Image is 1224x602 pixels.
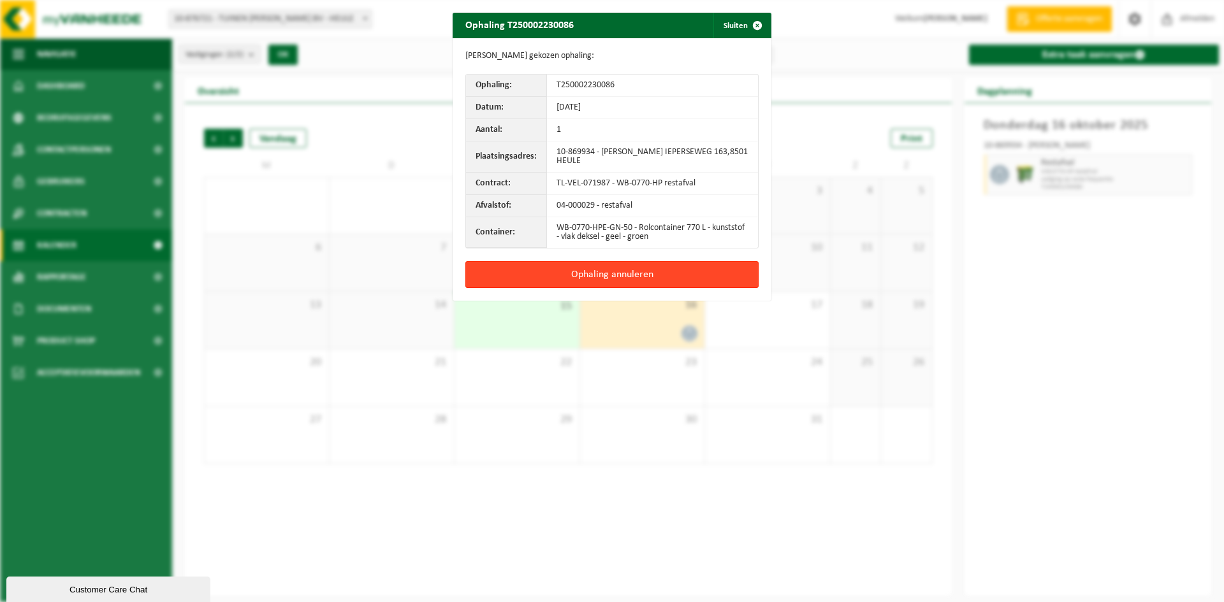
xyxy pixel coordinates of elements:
button: Sluiten [713,13,770,38]
h2: Ophaling T250002230086 [453,13,586,37]
th: Aantal: [466,119,547,141]
td: 10-869934 - [PERSON_NAME] IEPERSEWEG 163,8501 HEULE [547,141,758,173]
th: Datum: [466,97,547,119]
td: 1 [547,119,758,141]
th: Contract: [466,173,547,195]
td: T250002230086 [547,75,758,97]
td: 04-000029 - restafval [547,195,758,217]
th: Ophaling: [466,75,547,97]
iframe: chat widget [6,574,213,602]
p: [PERSON_NAME] gekozen ophaling: [465,51,759,61]
td: [DATE] [547,97,758,119]
button: Ophaling annuleren [465,261,759,288]
th: Container: [466,217,547,248]
td: TL-VEL-071987 - WB-0770-HP restafval [547,173,758,195]
th: Plaatsingsadres: [466,141,547,173]
th: Afvalstof: [466,195,547,217]
td: WB-0770-HPE-GN-50 - Rolcontainer 770 L - kunststof - vlak deksel - geel - groen [547,217,758,248]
